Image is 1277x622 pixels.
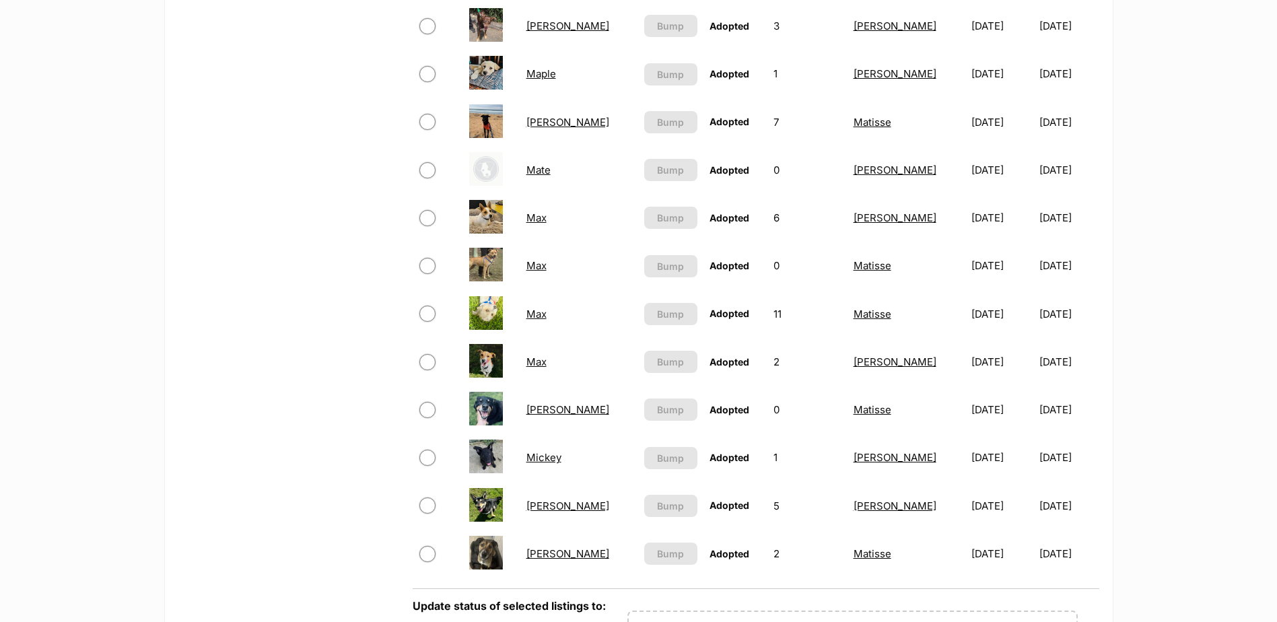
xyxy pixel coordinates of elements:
td: 6 [768,195,846,241]
td: [DATE] [1039,483,1097,529]
td: [DATE] [1039,147,1097,193]
td: 5 [768,483,846,529]
td: [DATE] [966,242,1038,289]
span: Adopted [710,308,749,319]
a: Maple [526,67,556,80]
span: Adopted [710,260,749,271]
a: Max [526,211,547,224]
a: [PERSON_NAME] [526,116,609,129]
a: [PERSON_NAME] [526,547,609,560]
a: [PERSON_NAME] [526,403,609,416]
a: [PERSON_NAME] [854,355,936,368]
a: Max [526,259,547,272]
a: Matisse [854,308,891,320]
td: 0 [768,386,846,433]
td: 1 [768,50,846,97]
span: Adopted [710,116,749,127]
span: Adopted [710,68,749,79]
a: Mate [526,164,551,176]
span: Bump [657,451,684,465]
button: Bump [644,207,697,229]
a: [PERSON_NAME] [854,451,936,464]
td: 0 [768,147,846,193]
img: Max [469,344,503,378]
span: Adopted [710,164,749,176]
span: Bump [657,499,684,513]
span: Bump [657,547,684,561]
span: Adopted [710,404,749,415]
span: Bump [657,67,684,81]
a: [PERSON_NAME] [854,67,936,80]
button: Bump [644,447,697,469]
td: 2 [768,339,846,385]
span: Bump [657,163,684,177]
td: [DATE] [966,99,1038,145]
td: [DATE] [1039,50,1097,97]
span: Bump [657,403,684,417]
span: Adopted [710,212,749,223]
td: [DATE] [1039,386,1097,433]
td: [DATE] [966,434,1038,481]
td: [DATE] [1039,291,1097,337]
td: [DATE] [966,50,1038,97]
td: 11 [768,291,846,337]
span: Adopted [710,548,749,559]
a: Matisse [854,116,891,129]
button: Bump [644,111,697,133]
button: Bump [644,255,697,277]
button: Bump [644,351,697,373]
button: Bump [644,399,697,421]
td: [DATE] [966,530,1038,577]
a: [PERSON_NAME] [526,499,609,512]
td: [DATE] [1039,3,1097,49]
button: Bump [644,159,697,181]
a: [PERSON_NAME] [854,211,936,224]
a: Max [526,308,547,320]
td: [DATE] [1039,242,1097,289]
span: Bump [657,259,684,273]
a: Matisse [854,547,891,560]
td: 3 [768,3,846,49]
button: Bump [644,543,697,565]
span: Bump [657,19,684,33]
span: Bump [657,115,684,129]
a: [PERSON_NAME] [854,164,936,176]
a: Mickey [526,451,561,464]
td: 0 [768,242,846,289]
a: [PERSON_NAME] [854,499,936,512]
td: [DATE] [1039,339,1097,385]
td: [DATE] [966,291,1038,337]
td: [DATE] [966,147,1038,193]
td: [DATE] [966,195,1038,241]
span: Bump [657,211,684,225]
a: Matisse [854,259,891,272]
td: [DATE] [1039,530,1097,577]
a: [PERSON_NAME] [526,20,609,32]
td: [DATE] [966,483,1038,529]
span: Adopted [710,20,749,32]
a: [PERSON_NAME] [854,20,936,32]
td: [DATE] [1039,434,1097,481]
span: Adopted [710,499,749,511]
a: Max [526,355,547,368]
span: Adopted [710,356,749,368]
button: Bump [644,15,697,37]
button: Bump [644,303,697,325]
label: Update status of selected listings to: [413,599,606,613]
td: 2 [768,530,846,577]
a: Matisse [854,403,891,416]
td: [DATE] [966,3,1038,49]
td: [DATE] [966,386,1038,433]
span: Bump [657,355,684,369]
td: 1 [768,434,846,481]
span: Bump [657,307,684,321]
td: 7 [768,99,846,145]
td: [DATE] [966,339,1038,385]
img: Mate [469,152,503,186]
span: Adopted [710,452,749,463]
button: Bump [644,495,697,517]
td: [DATE] [1039,195,1097,241]
button: Bump [644,63,697,85]
td: [DATE] [1039,99,1097,145]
